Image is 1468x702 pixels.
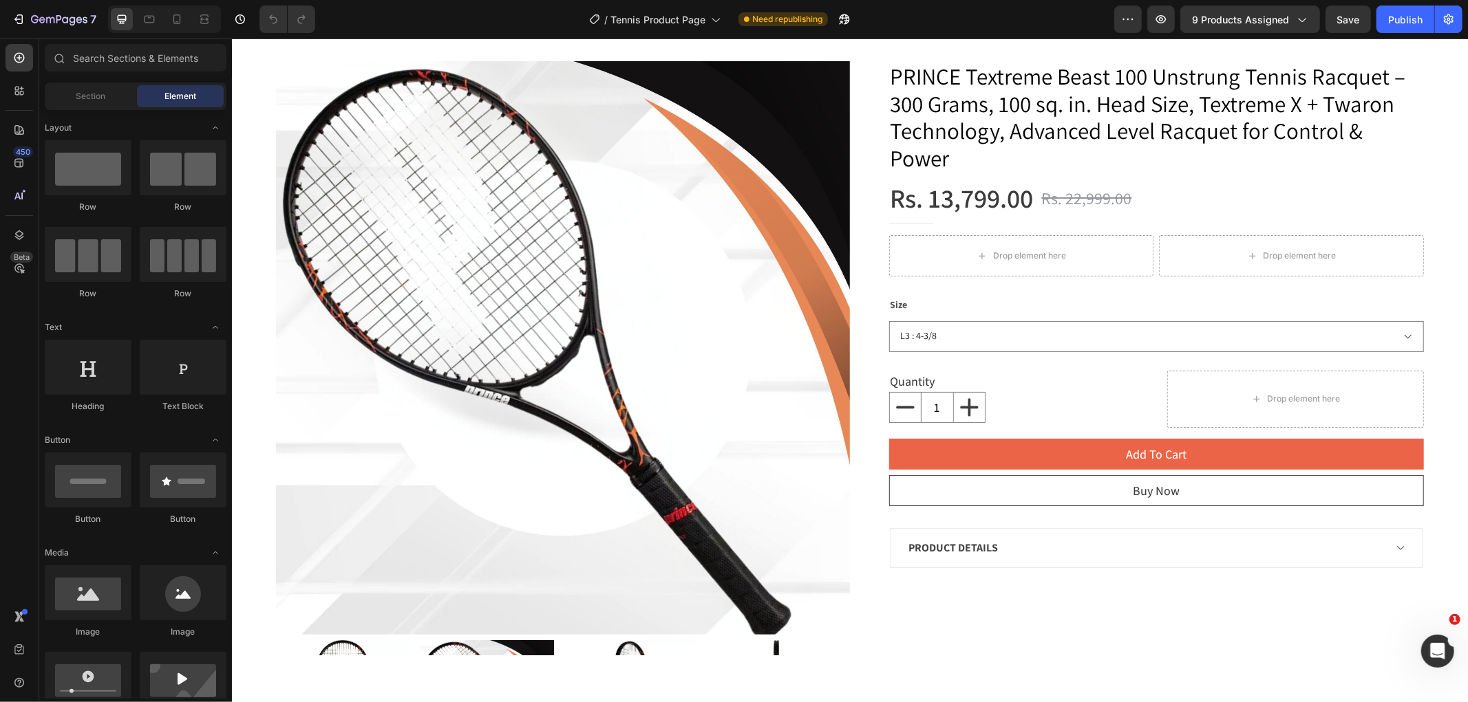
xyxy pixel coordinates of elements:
p: 7 [90,11,96,28]
span: Save [1337,14,1360,25]
div: Drop element here [1032,212,1105,223]
span: Section [76,90,106,102]
span: Tennis Product Page [610,12,705,27]
div: Buy Now [901,443,948,461]
div: Drop element here [761,212,834,223]
span: 1 [1449,614,1460,625]
div: Row [45,201,131,213]
button: 7 [6,6,103,33]
input: Search Sections & Elements [45,44,226,72]
div: Undo/Redo [259,6,315,33]
button: increment [722,354,753,384]
div: Rs. 22,999.00 [809,146,902,173]
span: Element [164,90,196,102]
div: Beta [10,252,33,263]
div: Add To Cart [894,406,955,425]
span: 9 products assigned [1192,12,1289,27]
span: Text [45,321,62,333]
button: Publish [1376,6,1434,33]
div: Drop element here [1036,355,1109,366]
div: Image [140,626,226,638]
div: Quantity [657,332,914,353]
input: quantity [689,354,722,384]
span: Toggle open [204,542,226,564]
div: Row [45,287,131,300]
iframe: Intercom live chat [1421,635,1454,668]
span: / [604,12,608,27]
div: 450 [13,146,33,157]
iframe: Design area [232,39,1468,655]
div: Heading [45,400,131,413]
span: Layout [45,122,72,134]
button: Save [1326,6,1371,33]
span: Toggle open [204,429,226,451]
button: Buy Now [657,437,1193,468]
legend: Size [657,256,677,276]
div: Row [140,287,226,300]
div: Button [140,513,226,525]
div: Rs. 13,799.00 [657,145,803,174]
h1: PRINCE Textreme Beast 100 Unstrung Tennis Racquet – 300 Grams, 100 sq. in. Head Size, Textreme X ... [657,23,1193,134]
span: Media [45,547,69,559]
div: Image [45,626,131,638]
span: Need republishing [752,13,822,25]
div: Publish [1388,12,1423,27]
div: Row [140,201,226,213]
span: Button [45,434,70,446]
button: Add To Cart [657,400,1193,431]
button: 9 products assigned [1180,6,1320,33]
strong: PRODUCT DETAILS [677,502,767,516]
span: Toggle open [204,117,226,139]
span: Toggle open [204,316,226,338]
div: Button [45,513,131,525]
div: Text Block [140,400,226,413]
button: decrement [658,354,689,384]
